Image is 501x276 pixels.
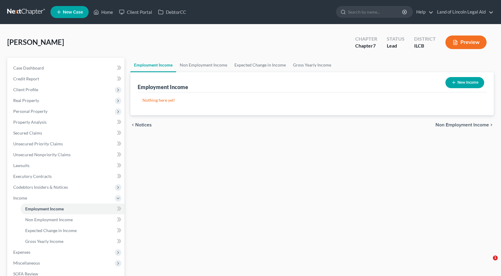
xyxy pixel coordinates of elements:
[25,228,77,233] span: Expected Change in Income
[13,65,44,70] span: Case Dashboard
[142,97,482,103] p: Nothing here yet!
[493,256,498,260] span: 1
[20,214,124,225] a: Non Employment Income
[90,7,116,17] a: Home
[25,206,64,211] span: Employment Income
[355,42,377,49] div: Chapter
[13,130,42,135] span: Secured Claims
[130,122,152,127] button: chevron_left Notices
[435,122,494,127] button: Non Employment Income chevron_right
[130,58,176,72] a: Employment Income
[116,7,155,17] a: Client Portal
[13,152,71,157] span: Unsecured Nonpriority Claims
[8,138,124,149] a: Unsecured Priority Claims
[13,87,38,92] span: Client Profile
[8,160,124,171] a: Lawsuits
[20,203,124,214] a: Employment Income
[414,36,436,42] div: District
[138,83,188,91] div: Employment Income
[387,42,405,49] div: Lead
[13,174,52,179] span: Executory Contracts
[13,185,68,190] span: Codebtors Insiders & Notices
[13,163,29,168] span: Lawsuits
[373,43,376,48] span: 7
[413,7,433,17] a: Help
[387,36,405,42] div: Status
[8,171,124,182] a: Executory Contracts
[25,239,63,244] span: Gross Yearly Income
[8,63,124,73] a: Case Dashboard
[135,122,152,127] span: Notices
[231,58,289,72] a: Expected Change in Income
[489,122,494,127] i: chevron_right
[176,58,231,72] a: Non Employment Income
[13,141,63,146] span: Unsecured Priority Claims
[13,250,30,255] span: Expenses
[155,7,189,17] a: DebtorCC
[8,128,124,138] a: Secured Claims
[13,119,47,125] span: Property Analysis
[8,73,124,84] a: Credit Report
[13,195,27,200] span: Income
[20,225,124,236] a: Expected Change in Income
[481,256,495,270] iframe: Intercom live chat
[355,36,377,42] div: Chapter
[435,122,489,127] span: Non Employment Income
[13,260,40,265] span: Miscellaneous
[414,42,436,49] div: ILCB
[8,149,124,160] a: Unsecured Nonpriority Claims
[445,36,487,49] button: Preview
[289,58,335,72] a: Gross Yearly Income
[20,236,124,247] a: Gross Yearly Income
[13,76,39,81] span: Credit Report
[445,77,484,88] button: New Income
[13,98,39,103] span: Real Property
[434,7,493,17] a: Land of Lincoln Legal Aid
[63,10,83,14] span: New Case
[25,217,73,222] span: Non Employment Income
[348,6,403,17] input: Search by name...
[130,122,135,127] i: chevron_left
[8,117,124,128] a: Property Analysis
[7,38,64,46] span: [PERSON_NAME]
[13,109,47,114] span: Personal Property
